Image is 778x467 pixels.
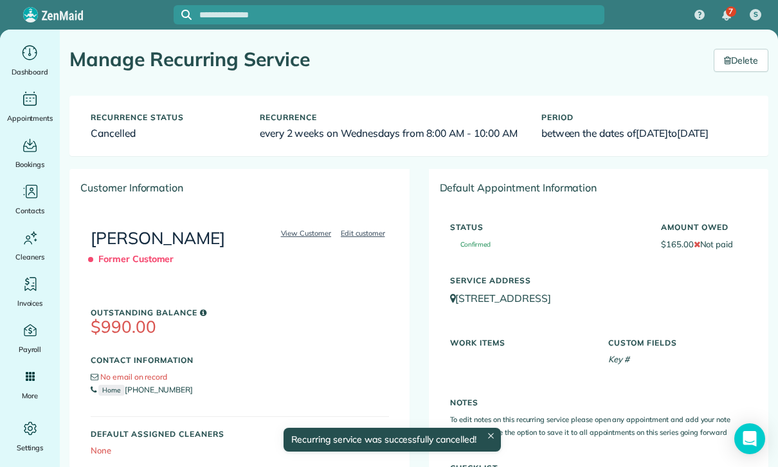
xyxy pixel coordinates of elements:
[5,418,55,454] a: Settings
[541,128,747,139] h6: between the dates of to
[283,428,500,452] div: Recurring service was successfully cancelled!
[17,441,44,454] span: Settings
[661,223,747,231] h5: Amount Owed
[713,1,740,30] div: 7 unread notifications
[91,318,389,337] h3: $990.00
[450,276,748,285] h5: Service Address
[277,227,336,239] a: View Customer
[5,42,55,78] a: Dashboard
[430,170,768,206] div: Default Appointment Information
[91,385,193,394] a: Home[PHONE_NUMBER]
[19,343,42,356] span: Payroll
[91,430,389,438] h5: Default Assigned Cleaners
[450,339,589,347] h5: Work Items
[5,89,55,125] a: Appointments
[5,227,55,263] a: Cleaners
[260,128,522,139] h6: every 2 weeks on Wednesdays from 8:00 AM - 10:00 AM
[22,389,38,402] span: More
[651,216,757,251] div: $165.00 Not paid
[677,127,709,139] span: [DATE]
[450,242,491,248] span: Confirmed
[734,423,765,454] div: Open Intercom Messenger
[12,66,48,78] span: Dashboard
[181,10,192,20] svg: Focus search
[91,128,240,139] h6: Cancelled
[70,170,410,206] div: Customer Information
[450,223,642,231] h5: Status
[91,113,240,121] h5: Recurrence status
[714,49,768,72] a: Delete
[17,297,43,310] span: Invoices
[98,385,125,396] small: Home
[5,135,55,171] a: Bookings
[91,445,111,455] span: None
[450,291,748,306] p: [STREET_ADDRESS]
[337,227,389,239] a: Edit customer
[91,248,179,270] span: Former Customer
[608,339,747,347] h5: Custom Fields
[728,6,733,17] span: 7
[69,49,694,70] h1: Manage Recurring Service
[100,372,167,382] span: No email on record
[15,158,45,171] span: Bookings
[91,356,389,364] h5: Contact Information
[5,274,55,310] a: Invoices
[450,415,731,437] small: To edit notes on this recurring service please open any appointment and add your note there - you...
[91,308,389,317] h5: Outstanding Balance
[260,113,522,121] h5: Recurrence
[7,112,53,125] span: Appointments
[174,10,192,20] button: Focus search
[541,113,747,121] h5: Period
[636,127,668,139] span: [DATE]
[15,251,44,263] span: Cleaners
[5,181,55,217] a: Contacts
[5,320,55,356] a: Payroll
[91,227,225,249] a: [PERSON_NAME]
[608,354,629,364] em: Key #
[754,10,758,20] span: S
[15,204,44,217] span: Contacts
[450,398,748,407] h5: Notes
